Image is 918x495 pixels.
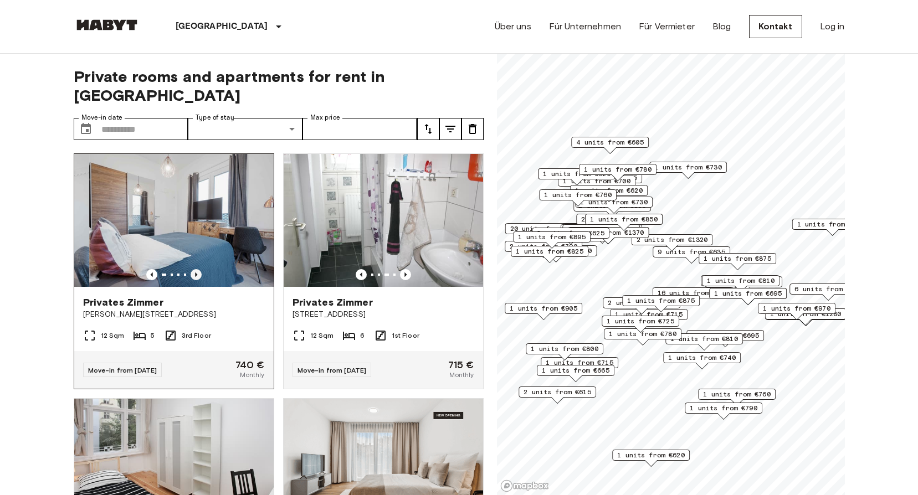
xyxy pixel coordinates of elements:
div: Map marker [622,295,700,312]
div: Map marker [585,214,663,231]
span: [PERSON_NAME][STREET_ADDRESS] [83,309,265,320]
div: Map marker [505,241,582,258]
div: Map marker [709,288,787,305]
div: Map marker [792,219,873,236]
div: Map marker [570,185,648,202]
div: Map marker [519,386,596,404]
button: Previous image [146,269,157,280]
div: Map marker [567,227,649,244]
div: Map marker [511,246,588,263]
a: Log in [820,20,845,33]
div: Map marker [513,231,591,249]
span: 9 units from €665 [567,225,635,235]
div: Map marker [537,365,614,382]
label: Type of stay [196,113,234,122]
span: 16 units from €695 [657,288,729,298]
span: Private rooms and apartments for rent in [GEOGRAPHIC_DATA] [74,67,484,105]
span: 1 units from €905 [510,303,577,313]
a: Kontakt [749,15,802,38]
div: Map marker [652,287,734,305]
div: Map marker [562,224,639,241]
span: 2 units from €865 [608,298,675,308]
button: tune [439,118,461,140]
span: 1 units from €715 [615,310,683,319]
div: Map marker [526,343,603,360]
button: Choose date [75,118,97,140]
div: Map marker [602,316,679,333]
span: 9 units from €635 [658,247,725,257]
img: Habyt [74,19,140,30]
span: 1 units from €1100 [797,219,868,229]
span: 2 units from €695 [691,331,759,341]
div: Map marker [571,137,649,154]
span: 3rd Floor [182,331,211,341]
div: Map marker [705,276,782,293]
span: 1 units from €850 [590,214,658,224]
span: Monthly [449,370,474,380]
div: Map marker [686,330,764,347]
img: Marketing picture of unit DE-01-008-005-03HF [89,154,289,287]
button: Previous image [191,269,202,280]
div: Map marker [560,224,642,241]
span: 1 units from €780 [584,164,652,174]
p: [GEOGRAPHIC_DATA] [176,20,268,33]
span: 1 units from €790 [690,403,757,413]
span: 3 units from €625 [537,228,604,238]
a: Previous imagePrevious imagePrivates Zimmer[PERSON_NAME][STREET_ADDRESS]12 Sqm53rd FloorMove-in f... [74,153,274,389]
span: 1 units from €810 [707,276,775,286]
div: Map marker [663,352,741,369]
div: Map marker [698,389,776,406]
div: Map marker [699,253,776,270]
span: 740 € [235,360,265,370]
span: 1 units from €740 [668,353,736,363]
div: Map marker [649,162,727,179]
div: Map marker [702,275,779,292]
span: 12 Sqm [310,331,334,341]
a: Mapbox logo [500,479,549,492]
span: 2 units from €615 [524,387,591,397]
div: Map marker [610,309,688,326]
a: Blog [712,20,731,33]
div: Map marker [562,224,640,241]
div: Map marker [505,303,582,320]
span: Privates Zimmer [83,296,163,309]
span: 715 € [448,360,474,370]
span: 1 units from €895 [518,232,586,242]
span: 1 units from €810 [670,334,738,344]
div: Map marker [515,245,597,262]
span: Move-in from [DATE] [88,366,157,374]
span: 1 units from €730 [580,197,648,207]
div: Map marker [685,403,762,420]
div: Map marker [505,223,586,240]
span: Privates Zimmer [293,296,373,309]
span: 1st Floor [392,331,419,341]
button: tune [417,118,439,140]
div: Map marker [558,176,635,193]
a: Previous imagePrevious imagePrivates Zimmer[STREET_ADDRESS]12 Sqm61st FloorMove-in from [DATE]715... [283,153,484,389]
span: 1 units from €760 [544,190,612,200]
div: Map marker [665,333,743,350]
div: Map marker [539,189,617,207]
span: [STREET_ADDRESS] [293,309,474,320]
div: Map marker [604,328,681,346]
span: 1 units from €875 [704,254,771,264]
div: Map marker [758,303,835,320]
div: Map marker [541,357,618,374]
span: 1 units from €730 [654,162,722,172]
label: Move-in date [81,113,122,122]
span: 1 units from €620 [575,185,643,195]
span: 1 units from €665 [542,365,609,375]
span: Monthly [240,370,264,380]
span: 2 units from €790 [510,241,577,251]
button: Previous image [400,269,411,280]
a: Für Vermieter [639,20,695,33]
span: 20 units from €655 [510,224,581,234]
span: 2 units from €655 [581,214,649,224]
span: 1 units from €620 [543,169,611,179]
span: 1 units from €1200 [520,246,592,256]
span: 6 units from €645 [794,284,862,294]
span: 5 [151,331,155,341]
span: 1 units from €715 [546,358,613,368]
span: 6 [360,331,365,341]
div: Map marker [579,164,657,181]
